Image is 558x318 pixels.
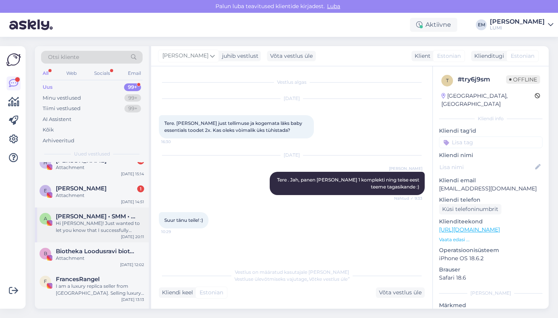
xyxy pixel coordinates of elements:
[439,254,542,263] p: iPhone OS 18.6.2
[56,220,144,234] div: Hi [PERSON_NAME]! Just wanted to let you know that I successfully received the payment. Looking f...
[121,171,144,177] div: [DATE] 15:14
[6,52,21,67] img: Askly Logo
[93,68,112,78] div: Socials
[439,290,542,297] div: [PERSON_NAME]
[56,185,107,192] span: Eva Kram
[439,204,501,214] div: Küsi telefoninumbrit
[439,246,542,254] p: Operatsioonisüsteem
[412,52,431,60] div: Klient
[56,192,144,199] div: Attachment
[439,137,542,148] input: Lisa tag
[389,166,422,171] span: [PERSON_NAME]
[439,127,542,135] p: Kliendi tag'id
[43,116,71,123] div: AI Assistent
[200,289,223,297] span: Estonian
[121,234,144,240] div: [DATE] 20:11
[56,213,136,220] span: Anna Krapane • SMM • Съемка рилс и фото • Маркетинг • Riga 🇺🇦
[44,188,47,194] span: E
[277,177,420,190] span: Tere . Jah, panen [PERSON_NAME] 1 komplekti ning teise eest teeme tagasikande :)
[44,278,47,284] span: F
[161,229,190,235] span: 10:29
[267,51,316,61] div: Võta vestlus üle
[471,52,504,60] div: Klienditugi
[476,19,487,30] div: EM
[235,269,349,275] span: Vestlus on määratud kasutajale [PERSON_NAME]
[376,287,425,298] div: Võta vestlus üle
[44,216,47,221] span: A
[43,83,53,91] div: Uus
[159,289,193,297] div: Kliendi keel
[506,75,540,84] span: Offline
[137,185,144,192] div: 1
[164,217,203,223] span: Suur tänu teile! :)
[307,276,350,282] i: „Võtke vestlus üle”
[439,185,542,193] p: [EMAIL_ADDRESS][DOMAIN_NAME]
[43,94,81,102] div: Minu vestlused
[446,78,449,83] span: t
[439,266,542,274] p: Brauser
[124,83,141,91] div: 99+
[439,274,542,282] p: Safari 18.6
[121,297,144,302] div: [DATE] 13:13
[159,95,425,102] div: [DATE]
[437,52,461,60] span: Estonian
[490,19,553,31] a: [PERSON_NAME]LUMI
[439,218,542,226] p: Klienditeekond
[490,25,545,31] div: LUMI
[43,160,47,166] span: H
[65,68,78,78] div: Web
[74,150,110,157] span: Uued vestlused
[410,18,457,32] div: Aktiivne
[439,226,500,233] a: [URL][DOMAIN_NAME]
[56,276,100,283] span: FrancesRangel
[48,53,79,61] span: Otsi kliente
[56,255,144,262] div: Attachment
[56,283,144,297] div: I am a luxury replica seller from [GEOGRAPHIC_DATA]. Selling luxury replicas including shoes, bag...
[43,126,54,134] div: Kõik
[162,52,208,60] span: [PERSON_NAME]
[56,248,136,255] span: Biotheka Loodusravi bioteek
[159,152,425,159] div: [DATE]
[159,79,425,86] div: Vestlus algas
[439,176,542,185] p: Kliendi email
[234,276,350,282] span: Vestluse ülevõtmiseks vajutage
[164,120,303,133] span: Tere. [PERSON_NAME] just tellimuse ja kogemata läks baby essentials toodet 2x. Kas oleks vòimalik...
[325,3,343,10] span: Luba
[439,115,542,122] div: Kliendi info
[56,164,144,171] div: Attachment
[439,151,542,159] p: Kliendi nimi
[124,105,141,112] div: 99+
[439,163,534,171] input: Lisa nimi
[43,105,81,112] div: Tiimi vestlused
[458,75,506,84] div: # try6j9sm
[124,94,141,102] div: 99+
[441,92,535,108] div: [GEOGRAPHIC_DATA], [GEOGRAPHIC_DATA]
[219,52,258,60] div: juhib vestlust
[43,137,74,145] div: Arhiveeritud
[439,236,542,243] p: Vaata edasi ...
[439,196,542,204] p: Kliendi telefon
[439,301,542,309] p: Märkmed
[161,139,190,145] span: 16:30
[121,199,144,205] div: [DATE] 14:51
[490,19,545,25] div: [PERSON_NAME]
[511,52,534,60] span: Estonian
[126,68,143,78] div: Email
[120,262,144,268] div: [DATE] 12:02
[393,195,422,201] span: Nähtud ✓ 9:33
[44,251,47,256] span: B
[41,68,50,78] div: All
